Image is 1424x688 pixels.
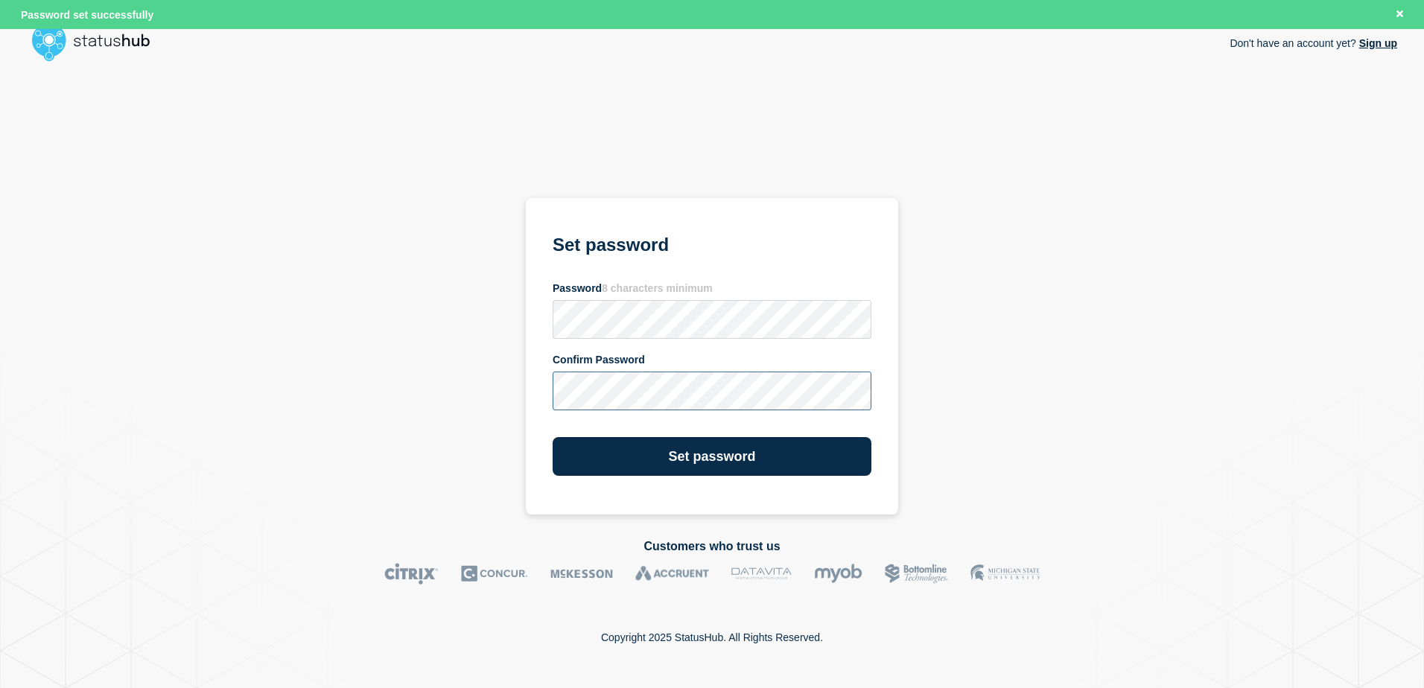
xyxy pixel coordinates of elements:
[814,563,862,585] img: myob logo
[553,282,713,294] span: Password
[553,354,645,366] span: Confirm Password
[1230,25,1397,61] p: Don't have an account yet?
[27,18,168,66] img: StatusHub logo
[970,563,1040,585] img: MSU logo
[553,232,871,268] h1: Set password
[601,631,823,643] p: Copyright 2025 StatusHub. All Rights Reserved.
[1390,6,1409,23] button: Close banner
[602,282,713,294] span: 8 characters minimum
[550,563,613,585] img: McKesson logo
[731,563,792,585] img: DataVita logo
[21,9,153,21] span: Password set successfully
[635,563,709,585] img: Accruent logo
[27,540,1397,553] h2: Customers who trust us
[553,300,871,339] input: password input
[553,372,871,410] input: confirm password input
[1356,37,1397,49] a: Sign up
[384,563,439,585] img: Citrix logo
[553,437,871,476] button: Set password
[461,563,528,585] img: Concur logo
[885,563,948,585] img: Bottomline logo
